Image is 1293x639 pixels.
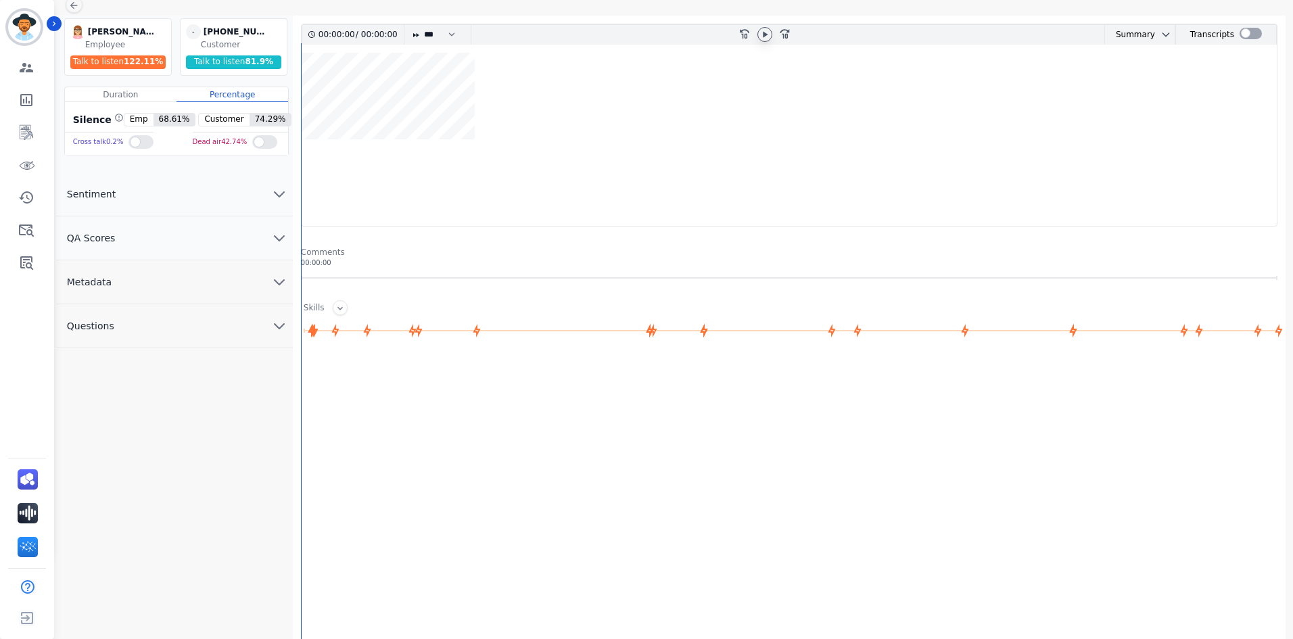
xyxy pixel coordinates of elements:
svg: chevron down [1160,29,1171,40]
div: Employee [85,39,168,50]
button: chevron down [1155,29,1171,40]
div: 00:00:00 [319,25,356,45]
span: 122.11 % [124,57,163,66]
button: Questions chevron down [56,304,293,348]
img: Bordered avatar [8,11,41,43]
div: Skills [304,302,325,315]
div: Percentage [177,87,288,102]
span: Questions [56,319,125,333]
svg: chevron down [271,186,287,202]
svg: chevron down [271,230,287,246]
div: 00:00:00 [358,25,396,45]
div: Comments [301,247,1277,258]
span: 81.9 % [245,57,273,66]
div: / [319,25,401,45]
span: QA Scores [56,231,126,245]
div: Talk to listen [186,55,282,69]
span: 68.61 % [154,114,195,126]
div: Duration [65,87,177,102]
span: Emp [124,114,154,126]
div: Dead air 42.74 % [193,133,248,152]
svg: chevron down [271,318,287,334]
svg: chevron down [271,274,287,290]
div: [PERSON_NAME] [88,24,156,39]
div: 00:00:00 [301,258,1277,268]
span: Sentiment [56,187,126,201]
div: Summary [1105,25,1155,45]
span: Customer [199,114,249,126]
div: Silence [70,113,124,126]
button: QA Scores chevron down [56,216,293,260]
div: [PHONE_NUMBER] [204,24,271,39]
div: Cross talk 0.2 % [73,133,124,152]
span: Metadata [56,275,122,289]
div: Talk to listen [70,55,166,69]
span: 74.29 % [250,114,291,126]
button: Metadata chevron down [56,260,293,304]
button: Sentiment chevron down [56,172,293,216]
div: Transcripts [1190,25,1234,45]
div: Customer [201,39,284,50]
span: - [186,24,201,39]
